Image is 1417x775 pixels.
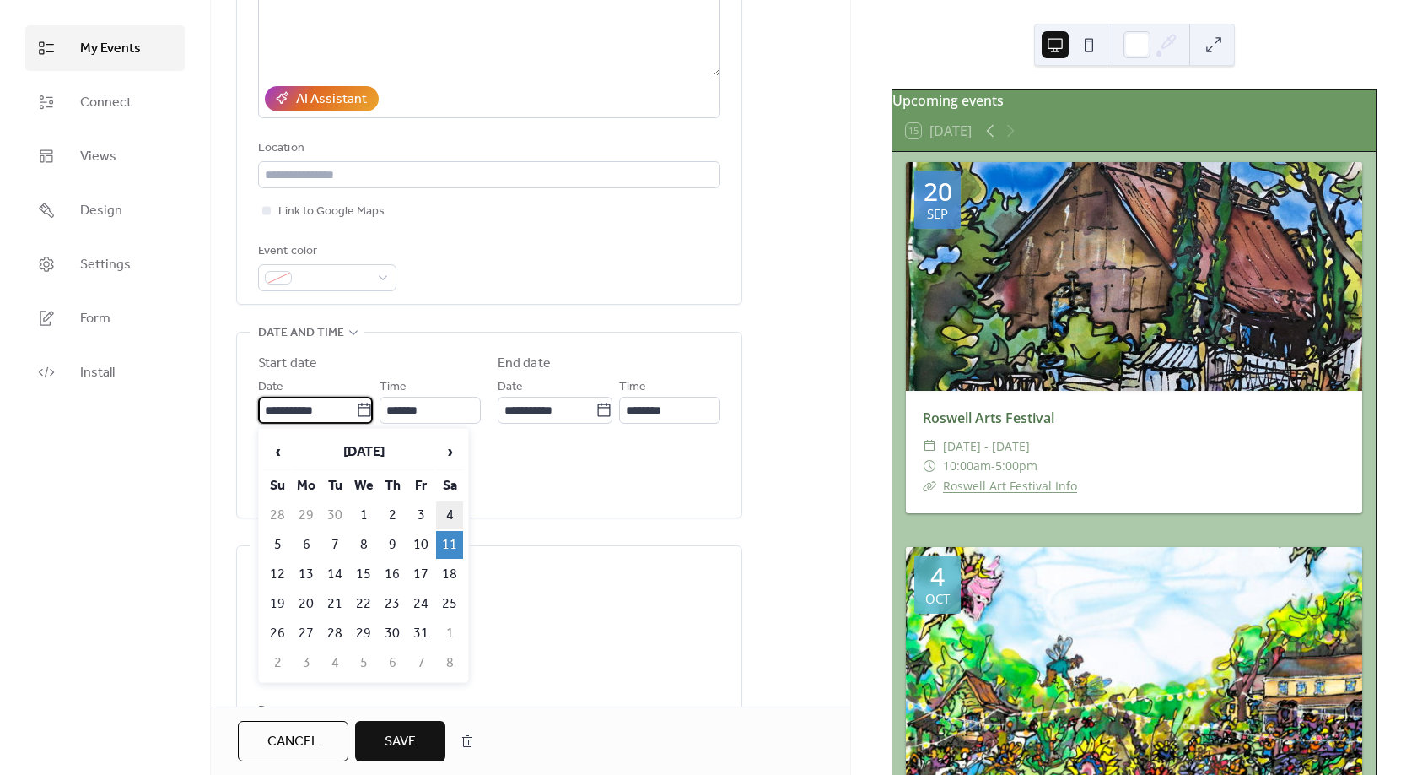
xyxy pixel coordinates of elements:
span: Cancel [267,732,319,752]
span: Link to Google Maps [278,202,385,222]
td: 8 [436,649,463,677]
td: 10 [407,531,434,559]
div: ​ [923,436,936,457]
span: 5:00pm [995,456,1037,476]
th: Sa [436,472,463,500]
td: 5 [350,649,377,677]
a: My Events [25,25,185,71]
span: Design [80,201,122,221]
span: Settings [80,255,131,275]
td: 3 [407,501,434,529]
div: Location [258,138,717,159]
div: ​ [923,456,936,476]
td: 23 [379,590,406,618]
div: 4 [930,564,945,589]
span: › [437,435,462,469]
td: 5 [264,531,291,559]
td: 30 [321,501,348,529]
div: 20 [924,179,952,204]
td: 18 [436,561,463,588]
td: 2 [264,649,291,677]
td: 3 [293,649,320,677]
span: Time [619,377,646,398]
span: Date [498,377,523,398]
td: 30 [379,620,406,648]
div: Sep [927,208,948,220]
td: 29 [350,620,377,648]
div: Repeat on [258,702,717,722]
div: Upcoming events [892,90,1376,111]
button: Cancel [238,721,348,761]
td: 31 [407,620,434,648]
th: We [350,472,377,500]
th: Su [264,472,291,500]
span: Time [380,377,407,398]
td: 4 [321,649,348,677]
span: Date and time [258,323,344,344]
td: 15 [350,561,377,588]
span: Date [258,377,283,398]
td: 11 [436,531,463,559]
td: 1 [436,620,463,648]
th: Mo [293,472,320,500]
td: 20 [293,590,320,618]
div: ​ [923,476,936,496]
td: 24 [407,590,434,618]
span: - [991,456,995,476]
th: Fr [407,472,434,500]
td: 22 [350,590,377,618]
td: 21 [321,590,348,618]
td: 1 [350,501,377,529]
td: 7 [407,649,434,677]
a: Connect [25,79,185,125]
td: 12 [264,561,291,588]
span: 10:00am [943,456,991,476]
span: Form [80,309,110,329]
span: [DATE] - [DATE] [943,436,1030,457]
td: 2 [379,501,406,529]
td: 4 [436,501,463,529]
a: Install [25,350,185,395]
td: 7 [321,531,348,559]
td: 25 [436,590,463,618]
span: Install [80,363,115,383]
a: Roswell Arts Festival [923,409,1054,427]
td: 6 [379,649,406,677]
td: 8 [350,531,377,559]
td: 28 [264,501,291,529]
td: 6 [293,531,320,559]
td: 27 [293,620,320,648]
button: AI Assistant [265,86,379,111]
td: 19 [264,590,291,618]
td: 9 [379,531,406,559]
th: Tu [321,472,348,500]
td: 14 [321,561,348,588]
a: Form [25,295,185,341]
td: 17 [407,561,434,588]
td: 29 [293,501,320,529]
td: 26 [264,620,291,648]
span: My Events [80,39,141,59]
div: Start date [258,354,317,374]
button: Save [355,721,445,761]
th: [DATE] [293,434,434,470]
span: Views [80,147,116,167]
a: Design [25,187,185,233]
td: 13 [293,561,320,588]
div: AI Assistant [296,89,367,110]
a: Settings [25,241,185,287]
span: ‹ [265,435,290,469]
td: 28 [321,620,348,648]
span: Save [385,732,416,752]
span: Connect [80,93,132,113]
td: 16 [379,561,406,588]
a: Roswell Art Festival Info [943,478,1077,494]
th: Th [379,472,406,500]
div: Event color [258,241,393,262]
div: Oct [925,593,950,605]
a: Views [25,133,185,179]
div: End date [498,354,551,374]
